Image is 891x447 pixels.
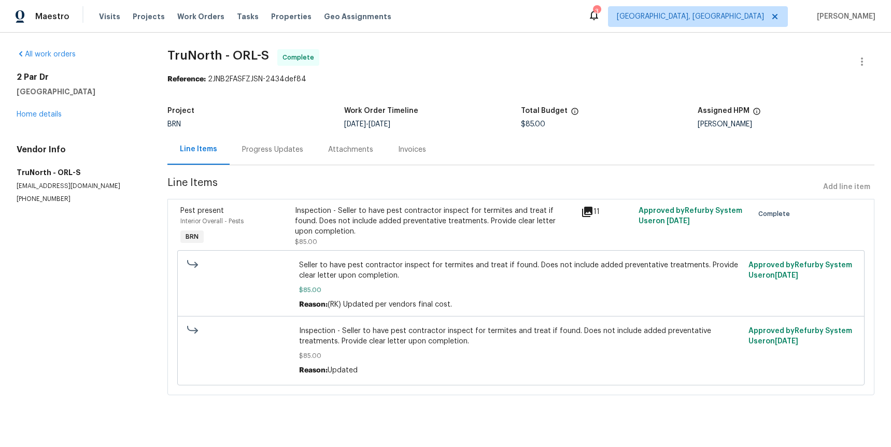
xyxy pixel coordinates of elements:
[617,11,764,22] span: [GEOGRAPHIC_DATA], [GEOGRAPHIC_DATA]
[167,107,194,114] h5: Project
[99,11,120,22] span: Visits
[35,11,69,22] span: Maestro
[581,206,632,218] div: 11
[748,327,852,345] span: Approved by Refurby System User on
[295,239,317,245] span: $85.00
[328,301,452,308] span: (RK) Updated per vendors final cost.
[748,262,852,279] span: Approved by Refurby System User on
[282,52,318,63] span: Complete
[167,74,874,84] div: 2JNB2FASFZJSN-2434def84
[242,145,303,155] div: Progress Updates
[299,260,742,281] span: Seller to have pest contractor inspect for termites and treat if found. Does not include added pr...
[698,107,749,114] h5: Assigned HPM
[299,326,742,347] span: Inspection - Seller to have pest contractor inspect for termites and treat if found. Does not inc...
[324,11,391,22] span: Geo Assignments
[667,218,690,225] span: [DATE]
[593,6,600,17] div: 3
[698,121,874,128] div: [PERSON_NAME]
[17,72,143,82] h2: 2 Par Dr
[180,144,217,154] div: Line Items
[180,218,244,224] span: Interior Overall - Pests
[177,11,224,22] span: Work Orders
[344,121,366,128] span: [DATE]
[299,285,742,295] span: $85.00
[237,13,259,20] span: Tasks
[17,167,143,178] h5: TruNorth - ORL-S
[133,11,165,22] span: Projects
[571,107,579,121] span: The total cost of line items that have been proposed by Opendoor. This sum includes line items th...
[369,121,390,128] span: [DATE]
[17,111,62,118] a: Home details
[17,51,76,58] a: All work orders
[299,367,328,374] span: Reason:
[344,121,390,128] span: -
[17,86,143,97] h5: [GEOGRAPHIC_DATA]
[639,207,742,225] span: Approved by Refurby System User on
[17,182,143,191] p: [EMAIL_ADDRESS][DOMAIN_NAME]
[167,121,181,128] span: BRN
[775,272,798,279] span: [DATE]
[775,338,798,345] span: [DATE]
[299,351,742,361] span: $85.00
[167,49,269,62] span: TruNorth - ORL-S
[17,145,143,155] h4: Vendor Info
[328,367,358,374] span: Updated
[813,11,875,22] span: [PERSON_NAME]
[299,301,328,308] span: Reason:
[167,76,206,83] b: Reference:
[344,107,418,114] h5: Work Order Timeline
[167,178,819,197] span: Line Items
[328,145,373,155] div: Attachments
[271,11,312,22] span: Properties
[17,195,143,204] p: [PHONE_NUMBER]
[521,107,568,114] h5: Total Budget
[295,206,575,237] div: Inspection - Seller to have pest contractor inspect for termites and treat if found. Does not inc...
[180,207,224,214] span: Pest present
[398,145,426,155] div: Invoices
[753,107,761,121] span: The hpm assigned to this work order.
[521,121,545,128] span: $85.00
[181,232,203,242] span: BRN
[758,209,794,219] span: Complete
